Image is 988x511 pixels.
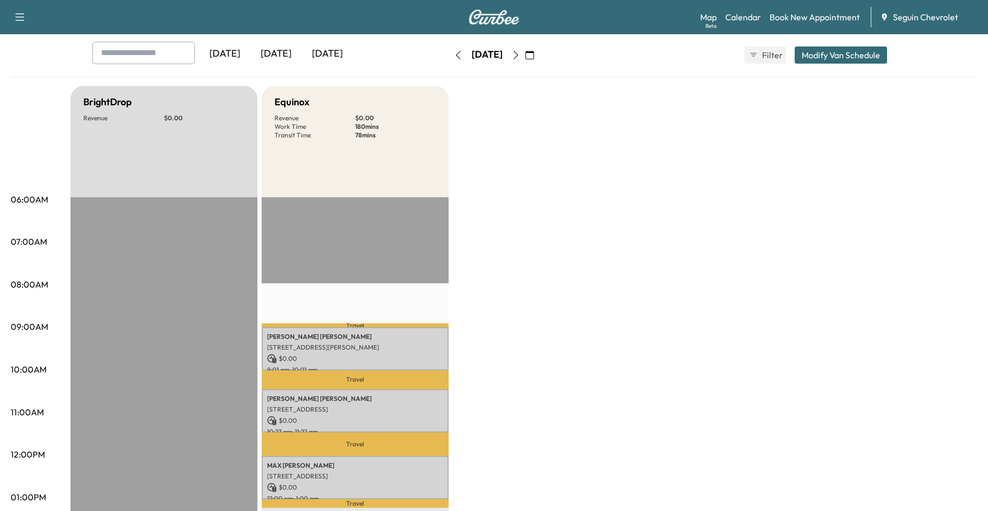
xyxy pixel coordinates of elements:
[275,122,355,131] p: Work Time
[11,278,48,291] p: 08:00AM
[275,114,355,122] p: Revenue
[275,95,309,110] h5: Equinox
[275,131,355,140] p: Transit Time
[83,114,164,122] p: Revenue
[11,406,44,419] p: 11:00AM
[164,114,245,122] p: $ 0.00
[267,494,443,503] p: 12:00 pm - 1:00 pm
[267,332,443,341] p: [PERSON_NAME] [PERSON_NAME]
[770,11,860,24] a: Book New Appointment
[267,428,443,436] p: 10:27 am - 11:27 am
[893,11,958,24] span: Seguin Chevrolet
[744,47,786,64] button: Filter
[11,448,45,461] p: 12:00PM
[705,22,717,30] div: Beta
[267,461,443,470] p: MAX [PERSON_NAME]
[11,320,48,333] p: 09:00AM
[267,343,443,352] p: [STREET_ADDRESS][PERSON_NAME]
[267,394,443,403] p: [PERSON_NAME] [PERSON_NAME]
[83,95,132,110] h5: BrightDrop
[11,193,48,206] p: 06:00AM
[267,354,443,363] p: $ 0.00
[795,47,887,64] button: Modify Van Schedule
[262,370,449,389] p: Travel
[355,114,436,122] p: $ 0.00
[199,42,250,66] div: [DATE]
[11,235,47,248] p: 07:00AM
[262,432,449,456] p: Travel
[725,11,761,24] a: Calendar
[262,323,449,327] p: Travel
[267,366,443,374] p: 9:01 am - 10:01 am
[11,363,46,376] p: 10:00AM
[355,131,436,140] p: 78 mins
[262,499,449,508] p: Travel
[11,491,46,504] p: 01:00PM
[267,472,443,481] p: [STREET_ADDRESS]
[700,11,717,24] a: MapBeta
[267,416,443,425] p: $ 0.00
[267,405,443,414] p: [STREET_ADDRESS]
[472,48,503,61] div: [DATE]
[355,122,436,131] p: 180 mins
[250,42,302,66] div: [DATE]
[468,10,520,25] img: Curbee Logo
[762,49,781,61] span: Filter
[302,42,353,66] div: [DATE]
[267,483,443,492] p: $ 0.00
